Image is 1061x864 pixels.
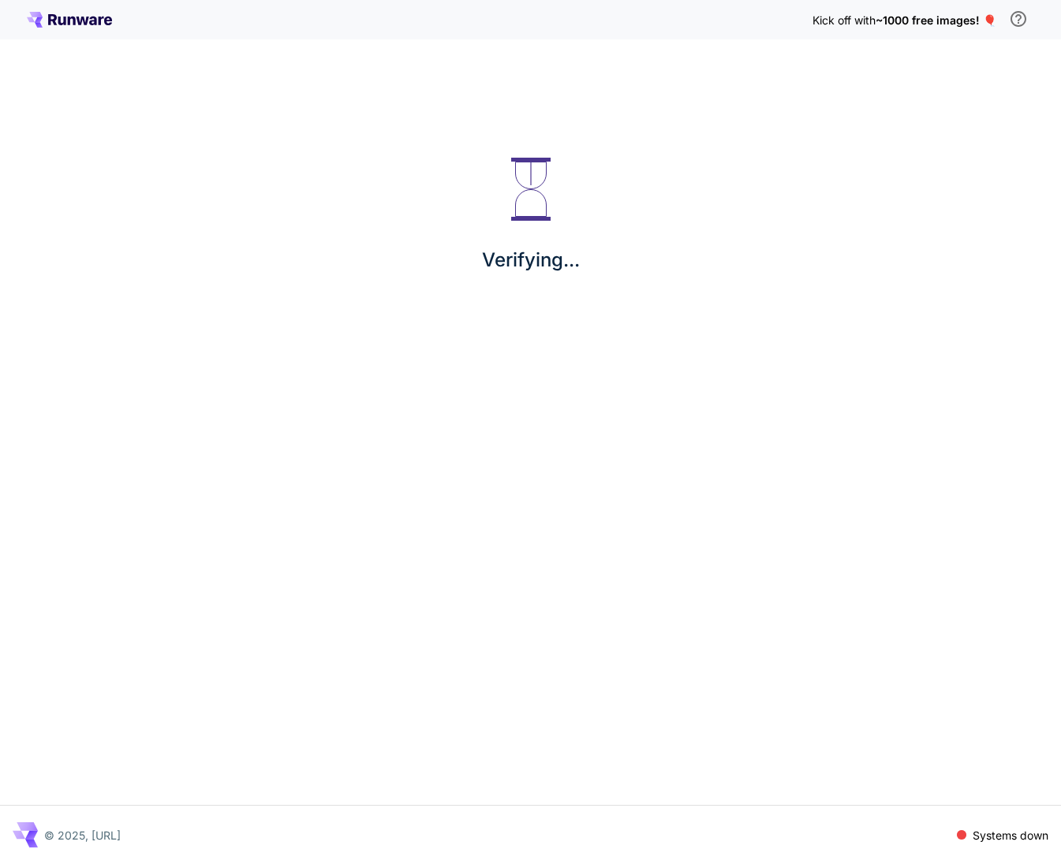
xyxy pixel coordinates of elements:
button: In order to qualify for free credit, you need to sign up with a business email address and click ... [1003,3,1034,35]
span: ~1000 free images! 🎈 [876,13,996,27]
p: Verifying... [482,246,580,274]
p: Systems down [973,827,1048,844]
p: © 2025, [URL] [44,827,121,844]
span: Kick off with [813,13,876,27]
